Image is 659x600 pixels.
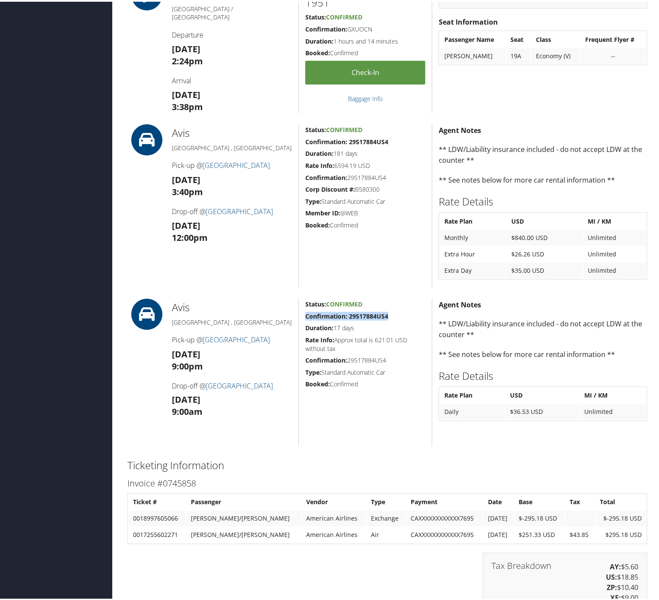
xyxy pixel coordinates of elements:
strong: Confirmation: 29517884US4 [305,310,388,319]
strong: Agent Notes [439,298,481,308]
td: $36.53 USD [506,403,579,418]
th: Class [532,30,580,46]
div: -- [585,51,642,58]
td: Air [367,526,406,541]
h4: Departure [172,28,292,38]
h5: Confirmed [305,378,425,387]
th: Date [484,493,513,508]
h4: Drop-off @ [172,379,292,389]
td: 0018997605066 [129,509,186,525]
th: USD [507,212,583,227]
td: $35.00 USD [507,261,583,277]
h2: Ticketing Information [127,457,647,471]
h5: Approx total is 621.01 USD without tax [305,334,425,351]
strong: 3:38pm [172,99,203,111]
th: Base [514,493,564,508]
strong: Confirmation: [305,23,347,32]
h5: Confirmed [305,47,425,56]
th: MI / KM [580,386,646,402]
td: Exchange [367,509,406,525]
td: [PERSON_NAME] [440,47,506,62]
strong: Duration: [305,148,333,156]
h5: Confirmed [305,219,425,228]
td: $-295.18 USD [596,509,646,525]
strong: 9:00am [172,404,203,416]
th: Rate Plan [440,386,505,402]
h5: 29517884US4 [305,172,425,180]
td: [DATE] [484,526,513,541]
th: Passenger Name [440,30,506,46]
strong: Confirmation: [305,172,347,180]
h5: @WEB [305,207,425,216]
th: Total [596,493,646,508]
td: [PERSON_NAME]/[PERSON_NAME] [187,509,301,525]
h5: 29517884US4 [305,354,425,363]
strong: Booked: [305,378,330,386]
strong: 2:24pm [172,54,203,65]
strong: Booked: [305,219,330,227]
strong: ZP: [607,581,617,591]
th: Payment [406,493,483,508]
strong: Status: [305,11,326,19]
th: Rate Plan [440,212,506,227]
th: USD [506,386,579,402]
strong: Duration: [305,322,333,330]
p: ** See notes below for more car rental information ** [439,347,647,359]
strong: Agent Notes [439,124,481,133]
strong: AY: [610,561,621,570]
strong: Confirmation: 29517884US4 [305,136,388,144]
strong: [DATE] [172,218,200,230]
h5: GXUOCN [305,23,425,32]
td: $251.33 USD [514,526,564,541]
strong: Type: [305,366,321,375]
h5: [GEOGRAPHIC_DATA] , [GEOGRAPHIC_DATA] [172,316,292,325]
a: Check-in [305,59,425,83]
h5: 17 days [305,322,425,331]
h5: 181 days [305,148,425,156]
h5: Standard Automatic Car [305,196,425,204]
td: [DATE] [484,509,513,525]
th: Type [367,493,406,508]
th: Frequent Flyer # [581,30,646,46]
td: Monthly [440,228,506,244]
h5: B580300 [305,183,425,192]
strong: US: [606,571,617,581]
strong: 3:40pm [172,184,203,196]
td: CAXXXXXXXXXXXX7695 [406,509,483,525]
span: Confirmed [326,124,362,132]
td: $295.18 USD [596,526,646,541]
a: [GEOGRAPHIC_DATA] [206,379,273,389]
td: Unlimited [583,245,646,260]
td: $840.00 USD [507,228,583,244]
th: Vendor [302,493,366,508]
h2: Avis [172,124,292,139]
td: Unlimited [583,228,646,244]
h3: Tax Breakdown [492,560,552,569]
span: Confirmed [326,11,362,19]
h2: Rate Details [439,193,647,207]
h4: Pick-up @ [172,333,292,343]
th: Tax [566,493,595,508]
a: [GEOGRAPHIC_DATA] [206,205,273,215]
h2: Rate Details [439,367,647,382]
td: Extra Day [440,261,506,277]
td: Daily [440,403,505,418]
strong: Rate Info: [305,160,334,168]
p: ** LDW/Liability insurance included - do not accept LDW at the counter ** [439,142,647,164]
td: $43.85 [566,526,595,541]
strong: Confirmation: [305,354,347,363]
strong: [DATE] [172,87,200,99]
h3: Invoice #0745858 [127,476,647,488]
td: $-295.18 USD [514,509,564,525]
h5: Standard Automatic Car [305,366,425,375]
td: American Airlines [302,526,366,541]
h5: [GEOGRAPHIC_DATA] , [GEOGRAPHIC_DATA] [172,142,292,151]
strong: Status: [305,298,326,306]
strong: Booked: [305,47,330,55]
a: [GEOGRAPHIC_DATA] [203,159,270,168]
a: [GEOGRAPHIC_DATA] [203,333,270,343]
th: Passenger [187,493,301,508]
strong: 9:00pm [172,359,203,370]
strong: Type: [305,196,321,204]
strong: [DATE] [172,347,200,358]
